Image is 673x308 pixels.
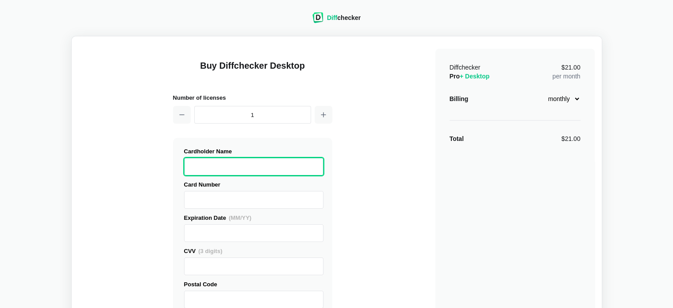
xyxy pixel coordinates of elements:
[184,280,323,289] div: Postal Code
[173,93,332,102] h2: Number of licenses
[188,225,319,242] iframe: Secure Credit Card Frame - Expiration Date
[312,17,361,24] a: Diffchecker logoDiffchecker
[327,14,337,21] span: Diff
[229,214,251,221] span: (MM/YY)
[173,59,332,82] h1: Buy Diffchecker Desktop
[561,64,581,70] span: $21.00
[561,134,581,143] div: $21.00
[312,12,323,23] img: Diffchecker logo
[552,63,580,81] div: per month
[184,246,323,256] div: CVV
[194,106,311,124] input: 1
[184,147,323,156] div: Cardholder Name
[188,291,319,308] iframe: Secure Credit Card Frame - Postal Code
[198,248,222,254] span: (3 digits)
[184,213,323,222] div: Expiration Date
[450,73,490,80] span: Pro
[184,180,323,189] div: Card Number
[450,135,464,142] strong: Total
[450,64,481,71] span: Diffchecker
[188,158,319,175] iframe: Secure Credit Card Frame - Cardholder Name
[188,258,319,275] iframe: Secure Credit Card Frame - CVV
[450,94,469,103] div: Billing
[327,13,361,22] div: checker
[188,191,319,208] iframe: Secure Credit Card Frame - Credit Card Number
[460,73,489,80] span: + Desktop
